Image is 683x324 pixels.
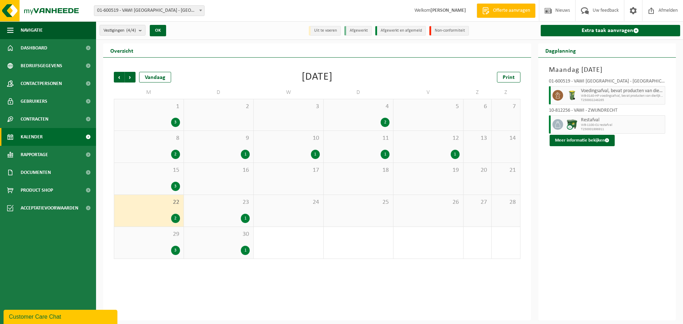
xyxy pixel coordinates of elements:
[477,4,535,18] a: Offerte aanvragen
[581,98,663,102] span: T250002246265
[187,230,250,238] span: 30
[150,25,166,36] button: OK
[257,166,320,174] span: 17
[451,150,460,159] div: 1
[397,134,460,142] span: 12
[541,25,681,36] a: Extra taak aanvragen
[118,166,180,174] span: 15
[126,28,136,33] count: (4/4)
[503,75,515,80] span: Print
[104,25,136,36] span: Vestigingen
[187,166,250,174] span: 16
[375,26,426,36] li: Afgewerkt en afgemeld
[327,166,390,174] span: 18
[118,198,180,206] span: 22
[118,134,180,142] span: 8
[257,103,320,111] span: 3
[171,150,180,159] div: 2
[21,128,43,146] span: Kalender
[567,90,577,101] img: WB-0140-HPE-GN-50
[324,86,394,99] td: D
[581,117,663,123] span: Restafval
[344,26,372,36] li: Afgewerkt
[171,182,180,191] div: 3
[257,134,320,142] span: 10
[21,146,48,164] span: Rapportage
[549,65,666,75] h3: Maandag [DATE]
[549,79,666,86] div: 01-600519 - VAWI [GEOGRAPHIC_DATA] - [GEOGRAPHIC_DATA]
[114,72,125,83] span: Vorige
[257,198,320,206] span: 24
[125,72,136,83] span: Volgende
[581,123,663,127] span: WB-1100-CU restafval
[497,72,520,83] a: Print
[241,214,250,223] div: 1
[171,214,180,223] div: 2
[21,57,62,75] span: Bedrijfsgegevens
[495,198,516,206] span: 28
[21,21,43,39] span: Navigatie
[21,75,62,92] span: Contactpersonen
[187,134,250,142] span: 9
[139,72,171,83] div: Vandaag
[309,26,341,36] li: Uit te voeren
[241,150,250,159] div: 1
[550,135,615,146] button: Meer informatie bekijken
[241,246,250,255] div: 1
[495,166,516,174] span: 21
[21,92,47,110] span: Gebruikers
[302,72,333,83] div: [DATE]
[94,6,204,16] span: 01-600519 - VAWI NV - ANTWERPEN
[495,134,516,142] span: 14
[467,198,488,206] span: 27
[581,88,663,94] span: Voedingsafval, bevat producten van dierlijke oorsprong, onverpakt, categorie 3
[393,86,464,99] td: V
[187,198,250,206] span: 23
[581,94,663,98] span: WB-0140-HP voedingsafval, bevat producten van dierlijke oors
[118,230,180,238] span: 29
[327,103,390,111] span: 4
[397,198,460,206] span: 26
[492,86,520,99] td: Z
[495,103,516,111] span: 7
[21,39,47,57] span: Dashboard
[381,150,390,159] div: 1
[464,86,492,99] td: Z
[467,134,488,142] span: 13
[429,26,469,36] li: Non-conformiteit
[430,8,466,13] strong: [PERSON_NAME]
[94,5,205,16] span: 01-600519 - VAWI NV - ANTWERPEN
[397,166,460,174] span: 19
[549,108,666,115] div: 10-812256 - VAWI - ZWIJNDRECHT
[4,308,119,324] iframe: chat widget
[327,134,390,142] span: 11
[21,110,48,128] span: Contracten
[118,103,180,111] span: 1
[311,150,320,159] div: 1
[100,25,145,36] button: Vestigingen(4/4)
[467,166,488,174] span: 20
[103,43,141,57] h2: Overzicht
[171,246,180,255] div: 3
[254,86,324,99] td: W
[467,103,488,111] span: 6
[327,198,390,206] span: 25
[581,127,663,132] span: T250001996911
[21,164,51,181] span: Documenten
[397,103,460,111] span: 5
[21,199,78,217] span: Acceptatievoorwaarden
[114,86,184,99] td: M
[538,43,583,57] h2: Dagplanning
[491,7,532,14] span: Offerte aanvragen
[381,118,390,127] div: 2
[184,86,254,99] td: D
[21,181,53,199] span: Product Shop
[171,118,180,127] div: 3
[567,119,577,130] img: WB-1100-CU
[187,103,250,111] span: 2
